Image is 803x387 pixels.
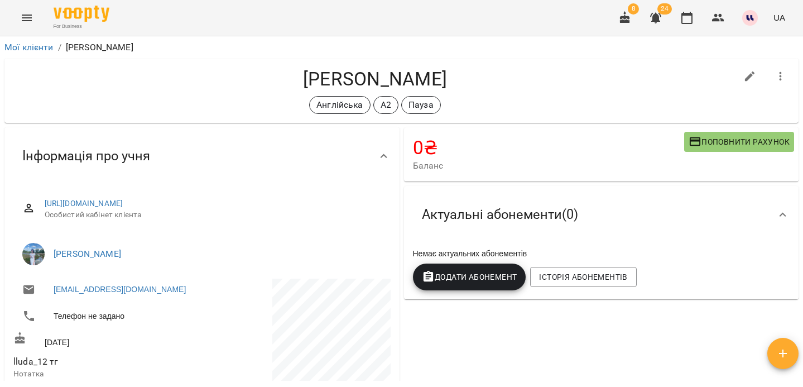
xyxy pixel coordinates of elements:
[742,10,758,26] img: 1255ca683a57242d3abe33992970777d.jpg
[54,23,109,30] span: For Business
[13,4,40,31] button: Menu
[373,96,398,114] div: А2
[13,369,200,380] p: Нотатка
[413,159,684,173] span: Баланс
[689,135,790,149] span: Поповнити рахунок
[45,209,382,221] span: Особистий кабінет клієнта
[413,264,526,290] button: Додати Абонемент
[422,270,517,284] span: Додати Абонемент
[411,246,792,261] div: Немає актуальних абонементів
[316,98,363,112] p: Англійська
[309,96,370,114] div: Англійська
[54,249,121,259] a: [PERSON_NAME]
[404,186,799,243] div: Актуальні абонементи(0)
[4,42,54,52] a: Мої клієнти
[401,96,441,114] div: Пауза
[13,356,59,367] span: lluda_12 тг
[539,270,627,284] span: Історія абонементів
[381,98,391,112] p: А2
[13,68,737,90] h4: [PERSON_NAME]
[4,127,400,185] div: Інформація про учня
[769,7,790,28] button: UA
[628,3,639,15] span: 8
[13,305,200,327] li: Телефон не задано
[422,206,578,223] span: Актуальні абонементи ( 0 )
[408,98,434,112] p: Пауза
[530,267,636,287] button: Історія абонементів
[58,41,61,54] li: /
[22,243,45,265] img: Дузь Діана
[657,3,672,15] span: 24
[54,284,186,295] a: [EMAIL_ADDRESS][DOMAIN_NAME]
[4,41,799,54] nav: breadcrumb
[22,147,150,165] span: Інформація про учня
[684,132,794,152] button: Поповнити рахунок
[66,41,133,54] p: [PERSON_NAME]
[413,136,684,159] h4: 0 ₴
[45,199,123,208] a: [URL][DOMAIN_NAME]
[773,12,785,23] span: UA
[11,329,202,350] div: [DATE]
[54,6,109,22] img: Voopty Logo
